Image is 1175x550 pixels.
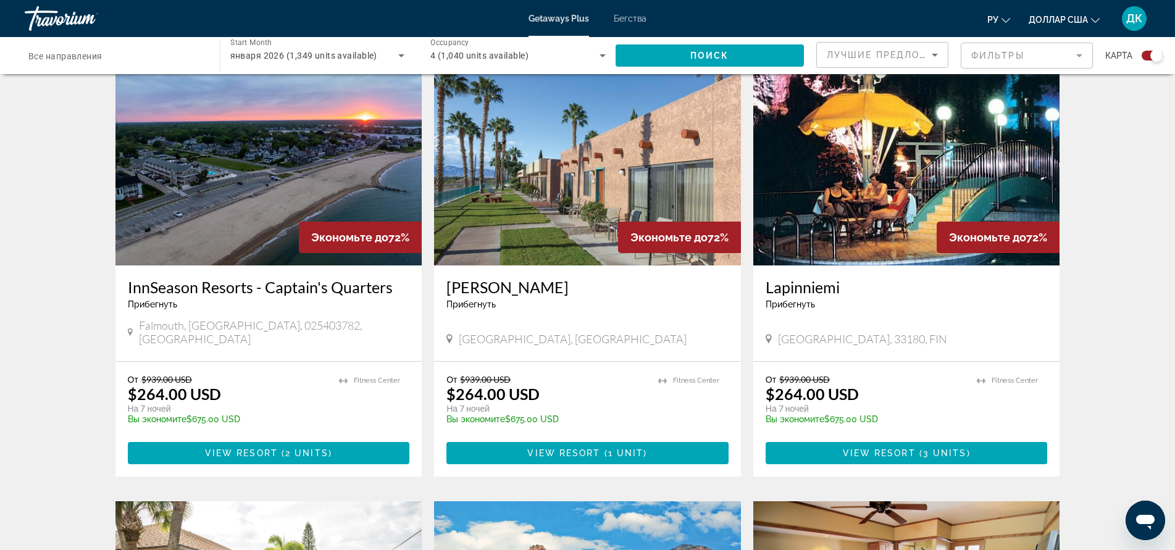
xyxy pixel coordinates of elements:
span: Fitness Center [673,377,719,385]
span: Вы экономите [128,414,186,424]
span: Fitness Center [992,377,1038,385]
p: На 7 ночей [446,403,646,414]
a: Бегства [614,14,646,23]
span: Occupancy [430,38,469,47]
a: Травориум [25,2,148,35]
mat-select: Sort by [827,48,938,62]
span: View Resort [843,448,916,458]
p: На 7 ночей [766,403,965,414]
button: Изменить валюту [1029,10,1100,28]
span: января 2026 (1,349 units available) [230,51,377,60]
span: ( ) [278,448,332,458]
span: 3 units [923,448,967,458]
span: Fitness Center [354,377,400,385]
button: View Resort(3 units) [766,442,1048,464]
button: View Resort(2 units) [128,442,410,464]
span: От [128,374,138,385]
span: [GEOGRAPHIC_DATA], [GEOGRAPHIC_DATA] [459,332,687,346]
span: Экономьте до [630,231,708,244]
span: Прибегнуть [446,299,496,309]
span: $939.00 USD [460,374,511,385]
button: View Resort(1 unit) [446,442,729,464]
button: Поиск [616,44,805,67]
button: Filter [961,42,1093,69]
font: ру [987,15,998,25]
a: Getaways Plus [529,14,589,23]
span: 4 (1,040 units available) [430,51,529,60]
img: ii_lni1.jpg [753,68,1060,265]
p: $264.00 USD [128,385,221,403]
font: ДК [1126,12,1142,25]
span: Вы экономите [766,414,824,424]
p: $675.00 USD [766,414,965,424]
span: Поиск [690,51,729,60]
span: карта [1105,47,1132,64]
span: От [766,374,776,385]
span: ( ) [601,448,648,458]
span: Экономьте до [949,231,1026,244]
iframe: Кнопка запуска окна обмена сообщениями [1126,501,1165,540]
img: ii_hvd1.jpg [434,68,741,265]
font: доллар США [1029,15,1088,25]
span: ( ) [916,448,971,458]
span: View Resort [527,448,600,458]
span: $939.00 USD [779,374,830,385]
span: [GEOGRAPHIC_DATA], 33180, FIN [778,332,947,346]
span: Start Month [230,38,272,47]
p: $264.00 USD [766,385,859,403]
a: InnSeason Resorts - Captain's Quarters [128,278,410,296]
p: $675.00 USD [128,414,327,424]
div: 72% [937,222,1060,253]
span: Falmouth, [GEOGRAPHIC_DATA], 025403782, [GEOGRAPHIC_DATA] [139,319,410,346]
button: Изменить язык [987,10,1010,28]
span: $939.00 USD [141,374,192,385]
span: 2 units [285,448,328,458]
span: От [446,374,457,385]
span: Прибегнуть [128,299,177,309]
p: $264.00 USD [446,385,540,403]
p: На 7 ночей [128,403,327,414]
p: $675.00 USD [446,414,646,424]
a: [PERSON_NAME] [446,278,729,296]
div: 72% [299,222,422,253]
span: Лучшие предложения [827,50,958,60]
a: Lapinniemi [766,278,1048,296]
img: ii_cqs1.jpg [115,68,422,265]
span: Экономьте до [311,231,388,244]
span: Прибегнуть [766,299,815,309]
div: 72% [618,222,741,253]
button: Меню пользователя [1118,6,1150,31]
span: 1 unit [608,448,644,458]
span: Вы экономите [446,414,505,424]
span: View Resort [205,448,278,458]
span: Все направления [28,51,102,61]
